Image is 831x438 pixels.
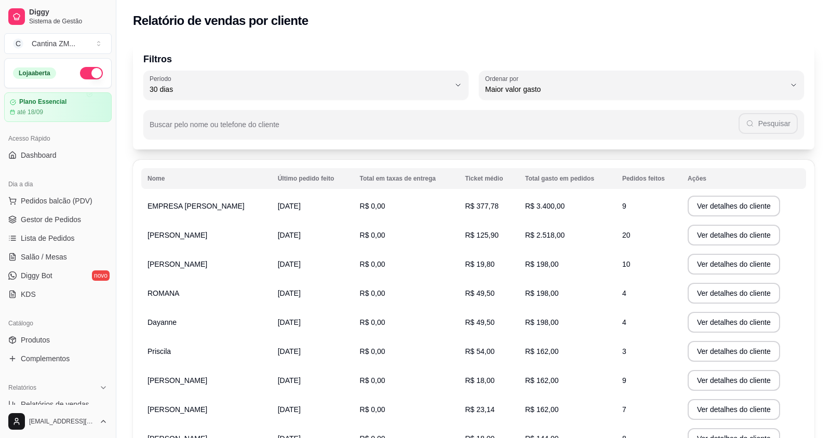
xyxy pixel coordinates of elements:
span: R$ 0,00 [360,347,385,355]
span: KDS [21,289,36,299]
th: Nome [141,168,272,189]
span: R$ 162,00 [525,405,559,414]
span: [PERSON_NAME] [148,260,207,268]
span: [DATE] [278,347,301,355]
span: R$ 0,00 [360,231,385,239]
span: Maior valor gasto [485,84,785,94]
span: Dashboard [21,150,57,160]
span: 9 [622,376,626,385]
button: Ver detalhes do cliente [688,196,780,216]
th: Ações [681,168,806,189]
button: Alterar Status [80,67,103,79]
span: Priscila [148,347,171,355]
span: Pedidos balcão (PDV) [21,196,92,206]
span: R$ 18,00 [465,376,494,385]
span: [DATE] [278,405,301,414]
button: Ver detalhes do cliente [688,225,780,245]
span: R$ 198,00 [525,289,559,297]
label: Período [150,74,175,83]
button: Ver detalhes do cliente [688,254,780,275]
div: Catálogo [4,315,112,332]
th: Total gasto em pedidos [519,168,616,189]
div: Dia a dia [4,176,112,193]
span: [DATE] [278,231,301,239]
span: R$ 0,00 [360,289,385,297]
span: 7 [622,405,626,414]
span: C [13,38,23,49]
label: Ordenar por [485,74,522,83]
div: Loja aberta [13,67,56,79]
div: Acesso Rápido [4,130,112,147]
span: [PERSON_NAME] [148,405,207,414]
span: Salão / Mesas [21,252,67,262]
a: Lista de Pedidos [4,230,112,247]
a: DiggySistema de Gestão [4,4,112,29]
span: 3 [622,347,626,355]
span: R$ 198,00 [525,260,559,268]
span: R$ 3.400,00 [525,202,565,210]
span: 20 [622,231,631,239]
th: Total em taxas de entrega [354,168,459,189]
span: Sistema de Gestão [29,17,108,25]
h2: Relatório de vendas por cliente [133,12,309,29]
button: Ver detalhes do cliente [688,399,780,420]
a: Gestor de Pedidos [4,211,112,228]
span: R$ 49,50 [465,289,494,297]
span: Produtos [21,335,50,345]
a: KDS [4,286,112,303]
span: Relatórios [8,384,36,392]
a: Relatórios de vendas [4,396,112,413]
a: Salão / Mesas [4,249,112,265]
span: R$ 0,00 [360,260,385,268]
article: Plano Essencial [19,98,66,106]
span: [PERSON_NAME] [148,376,207,385]
span: 4 [622,289,626,297]
a: Diggy Botnovo [4,267,112,284]
span: R$ 0,00 [360,376,385,385]
span: R$ 0,00 [360,318,385,326]
span: Relatórios de vendas [21,399,89,409]
button: Pedidos balcão (PDV) [4,193,112,209]
span: R$ 377,78 [465,202,499,210]
span: R$ 162,00 [525,376,559,385]
button: Ver detalhes do cliente [688,341,780,362]
span: R$ 23,14 [465,405,494,414]
a: Dashboard [4,147,112,163]
th: Ticket médio [459,168,519,189]
span: R$ 2.518,00 [525,231,565,239]
span: [EMAIL_ADDRESS][DOMAIN_NAME] [29,417,95,426]
span: R$ 0,00 [360,405,385,414]
button: Ver detalhes do cliente [688,312,780,333]
span: [PERSON_NAME] [148,231,207,239]
span: [DATE] [278,318,301,326]
span: R$ 49,50 [465,318,494,326]
span: R$ 54,00 [465,347,494,355]
article: até 18/09 [17,108,43,116]
a: Complementos [4,350,112,367]
th: Pedidos feitos [616,168,681,189]
span: Gestor de Pedidos [21,214,81,225]
span: 9 [622,202,626,210]
span: [DATE] [278,260,301,268]
span: R$ 125,90 [465,231,499,239]
span: Lista de Pedidos [21,233,75,243]
span: Diggy Bot [21,270,52,281]
span: 10 [622,260,631,268]
a: Plano Essencialaté 18/09 [4,92,112,122]
button: Ver detalhes do cliente [688,283,780,304]
input: Buscar pelo nome ou telefone do cliente [150,124,739,134]
span: [DATE] [278,376,301,385]
p: Filtros [143,52,804,66]
button: Ver detalhes do cliente [688,370,780,391]
span: R$ 198,00 [525,318,559,326]
span: [DATE] [278,202,301,210]
th: Último pedido feito [272,168,354,189]
span: EMPRESA [PERSON_NAME] [148,202,245,210]
span: Complementos [21,353,70,364]
span: [DATE] [278,289,301,297]
span: R$ 162,00 [525,347,559,355]
span: Dayanne [148,318,177,326]
div: Cantina ZM ... [32,38,75,49]
button: Select a team [4,33,112,54]
a: Produtos [4,332,112,348]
